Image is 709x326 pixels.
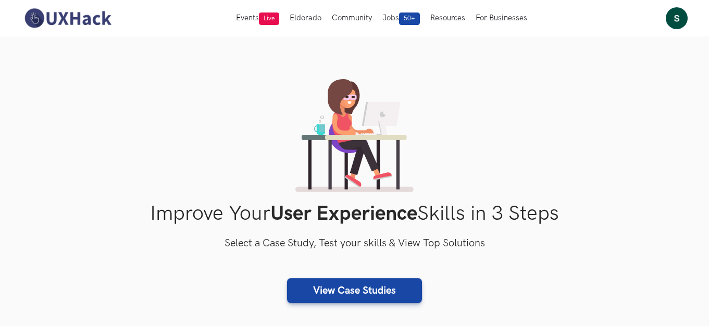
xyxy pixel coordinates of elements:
img: UXHack-logo.png [21,7,114,29]
span: 50+ [399,12,420,25]
img: lady working on laptop [295,79,414,192]
img: Your profile pic [666,7,688,29]
span: Live [259,12,279,25]
h3: Select a Case Study, Test your skills & View Top Solutions [21,235,688,252]
h1: Improve Your Skills in 3 Steps [21,202,688,226]
strong: User Experience [270,202,417,226]
a: View Case Studies [287,278,422,303]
